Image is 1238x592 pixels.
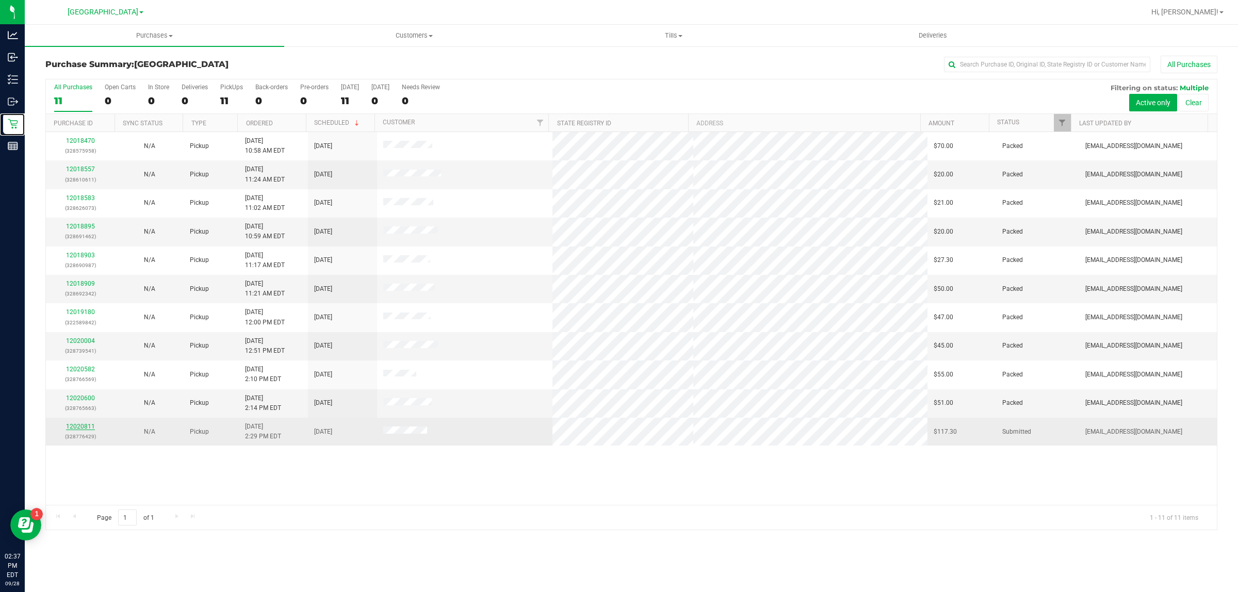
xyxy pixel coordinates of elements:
span: $55.00 [934,370,953,380]
a: Deliveries [803,25,1063,46]
div: 0 [255,95,288,107]
span: $47.00 [934,313,953,322]
span: [DATE] [314,398,332,408]
a: 12020004 [66,337,95,344]
span: Packed [1002,341,1023,351]
inline-svg: Outbound [8,96,18,107]
p: (328610611) [52,175,109,185]
h3: Purchase Summary: [45,60,436,69]
a: 12019180 [66,308,95,316]
inline-svg: Reports [8,141,18,151]
span: [DATE] [314,341,332,351]
span: Packed [1002,198,1023,208]
div: [DATE] [341,84,359,91]
span: Submitted [1002,427,1031,437]
span: [DATE] 11:24 AM EDT [245,165,285,184]
div: 11 [341,95,359,107]
span: Purchases [25,31,284,40]
span: Pickup [190,313,209,322]
span: [EMAIL_ADDRESS][DOMAIN_NAME] [1085,141,1182,151]
span: [EMAIL_ADDRESS][DOMAIN_NAME] [1085,398,1182,408]
th: Address [688,114,920,132]
span: [EMAIL_ADDRESS][DOMAIN_NAME] [1085,255,1182,265]
a: Status [997,119,1019,126]
span: [EMAIL_ADDRESS][DOMAIN_NAME] [1085,341,1182,351]
a: 12020582 [66,366,95,373]
button: N/A [144,341,155,351]
a: Customers [284,25,544,46]
span: [DATE] 12:51 PM EDT [245,336,285,356]
span: [DATE] [314,170,332,179]
iframe: Resource center unread badge [30,508,43,520]
button: All Purchases [1161,56,1217,73]
span: Not Applicable [144,228,155,235]
span: $20.00 [934,227,953,237]
span: Filtering on status: [1111,84,1178,92]
span: [GEOGRAPHIC_DATA] [68,8,138,17]
a: Purchases [25,25,284,46]
a: Tills [544,25,803,46]
span: Not Applicable [144,342,155,349]
div: 0 [182,95,208,107]
button: N/A [144,170,155,179]
span: [DATE] 2:14 PM EDT [245,393,281,413]
a: 12020811 [66,423,95,430]
a: 12018470 [66,137,95,144]
div: 0 [402,95,440,107]
p: (328739541) [52,346,109,356]
span: Packed [1002,170,1023,179]
span: Pickup [190,370,209,380]
span: [GEOGRAPHIC_DATA] [134,59,229,69]
span: Packed [1002,398,1023,408]
span: Pickup [190,427,209,437]
span: [DATE] 11:17 AM EDT [245,251,285,270]
span: Tills [544,31,803,40]
span: Not Applicable [144,399,155,406]
inline-svg: Inbound [8,52,18,62]
span: Not Applicable [144,371,155,378]
inline-svg: Inventory [8,74,18,85]
span: Not Applicable [144,171,155,178]
a: 12020600 [66,394,95,402]
a: Type [191,120,206,127]
a: State Registry ID [557,120,611,127]
div: In Store [148,84,169,91]
span: $27.30 [934,255,953,265]
p: (328766569) [52,374,109,384]
button: N/A [144,427,155,437]
div: 0 [148,95,169,107]
span: Not Applicable [144,285,155,292]
div: Open Carts [105,84,136,91]
span: Packed [1002,255,1023,265]
span: Packed [1002,370,1023,380]
span: Pickup [190,170,209,179]
a: Amount [929,120,954,127]
inline-svg: Retail [8,119,18,129]
span: Packed [1002,141,1023,151]
span: Not Applicable [144,199,155,206]
a: 12018895 [66,223,95,230]
button: N/A [144,141,155,151]
span: [EMAIL_ADDRESS][DOMAIN_NAME] [1085,427,1182,437]
iframe: Resource center [10,509,41,540]
span: [DATE] 11:02 AM EDT [245,193,285,213]
p: (328690987) [52,260,109,270]
span: [DATE] 2:10 PM EDT [245,365,281,384]
span: Customers [285,31,543,40]
a: 12018909 [66,280,95,287]
span: Packed [1002,313,1023,322]
a: 12018583 [66,194,95,202]
span: [EMAIL_ADDRESS][DOMAIN_NAME] [1085,227,1182,237]
div: Deliveries [182,84,208,91]
button: N/A [144,255,155,265]
button: N/A [144,198,155,208]
span: Pickup [190,398,209,408]
button: N/A [144,398,155,408]
span: Deliveries [905,31,961,40]
span: [DATE] [314,313,332,322]
span: [DATE] [314,284,332,294]
span: $20.00 [934,170,953,179]
span: [DATE] 10:59 AM EDT [245,222,285,241]
a: 12018557 [66,166,95,173]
